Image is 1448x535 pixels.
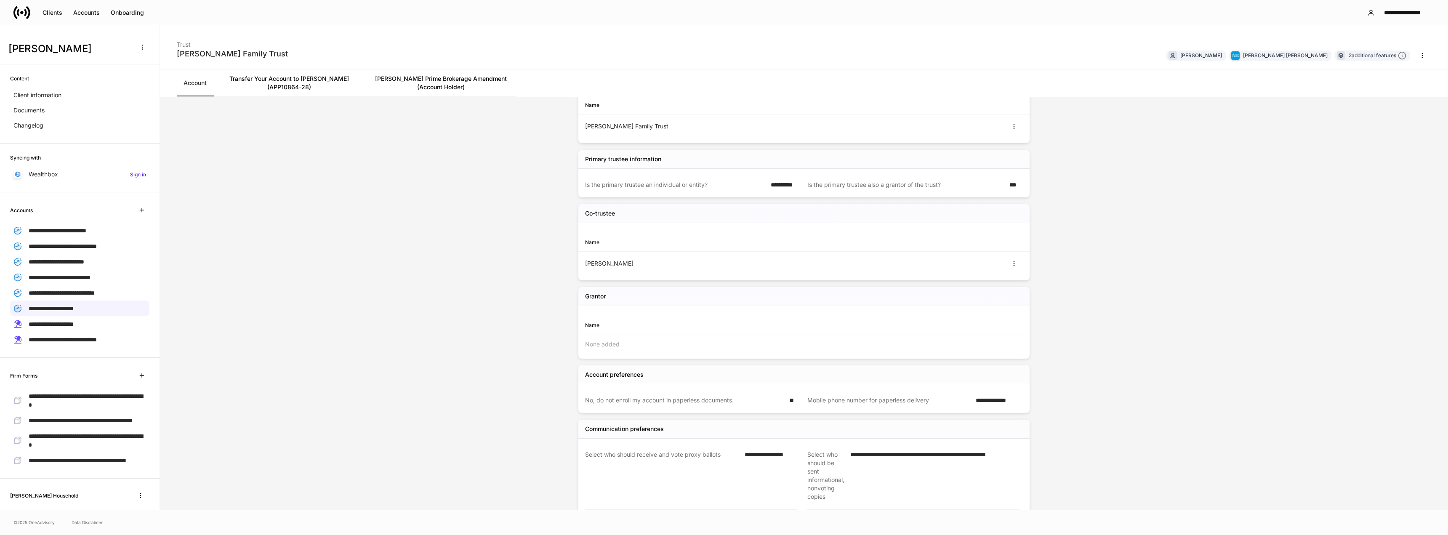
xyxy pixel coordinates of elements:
h6: Content [10,75,29,83]
span: © 2025 OneAdvisory [13,519,55,526]
h3: [PERSON_NAME] [8,42,130,56]
div: Account preferences [585,370,644,379]
div: Select who should be sent informational, nonvoting copies [807,450,845,501]
div: Clients [43,10,62,16]
img: charles-schwab-BFYFdbvS.png [1231,51,1240,60]
h6: Sign in [130,170,146,178]
button: Clients [37,6,68,19]
div: Name [585,321,804,329]
h6: Accounts [10,206,33,214]
a: Account [177,69,213,96]
div: [PERSON_NAME] Family Trust [177,49,288,59]
a: [PERSON_NAME] Prime Brokerage Amendment (Account Holder) [365,69,516,96]
div: Onboarding [111,10,144,16]
div: No, do not enroll my account in paperless documents. [585,396,784,405]
button: Accounts [68,6,105,19]
a: Data Disclaimer [72,519,103,526]
a: Transfer Your Account to [PERSON_NAME] (APP10864-28) [213,69,365,96]
h6: Syncing with [10,154,41,162]
p: Wealthbox [29,170,58,178]
p: Documents [13,106,45,114]
div: Accounts [73,10,100,16]
p: Changelog [13,121,43,130]
div: Primary trustee information [585,155,661,163]
div: Name [585,101,804,109]
p: Client information [13,91,61,99]
h5: Co-trustee [585,209,615,218]
div: [PERSON_NAME] [1180,51,1222,59]
div: [PERSON_NAME] [585,259,804,268]
div: Communication preferences [585,425,664,433]
div: [PERSON_NAME] [PERSON_NAME] [1243,51,1328,59]
button: Onboarding [105,6,149,19]
div: 2 additional features [1349,51,1406,60]
h6: Firm Forms [10,372,37,380]
h6: [PERSON_NAME] Household [10,492,78,500]
a: Documents [10,103,149,118]
div: Trust [177,35,288,49]
div: Name [585,238,804,246]
div: Is the primary trustee also a grantor of the trust? [807,181,1004,189]
div: Mobile phone number for paperless delivery [807,396,971,405]
a: WealthboxSign in [10,167,149,182]
a: Changelog [10,118,149,133]
a: Client information [10,88,149,103]
div: Is the primary trustee an individual or entity? [585,181,766,189]
div: None added [578,335,1030,354]
div: Select who should receive and vote proxy ballots [585,450,740,501]
h5: Grantor [585,292,606,301]
div: [PERSON_NAME] Family Trust [585,122,804,130]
